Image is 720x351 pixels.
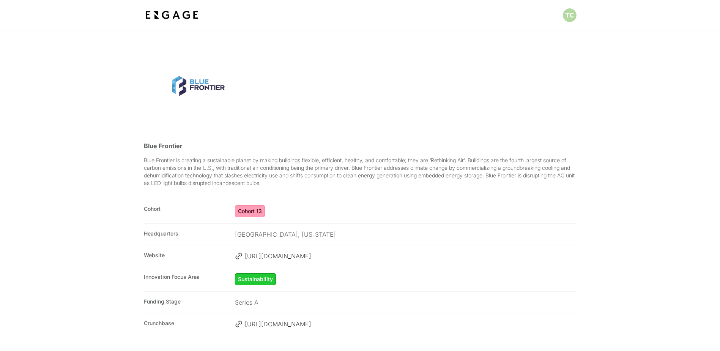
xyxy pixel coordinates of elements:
span: Website [144,251,229,259]
p: Blue Frontier is creating a sustainable planet by making buildings flexible, efficient, healthy, ... [144,157,577,187]
span: [URL][DOMAIN_NAME] [245,319,576,329]
span: Crunchbase [144,319,229,327]
a: [URL][DOMAIN_NAME] [235,251,576,261]
span: Headquarters [144,230,229,237]
a: [URL][DOMAIN_NAME] [235,319,576,329]
p: Series A [235,298,576,307]
img: bdf1fb74-1727-4ba0-a5bd-bc74ae9fc70b.jpeg [144,8,200,22]
span: Funding Stage [144,298,229,305]
button: Open profile menu [563,8,577,22]
span: Innovation Focus Area [144,273,229,281]
p: Blue Frontier [144,141,577,150]
span: [URL][DOMAIN_NAME] [245,251,576,261]
p: [GEOGRAPHIC_DATA], [US_STATE] [235,230,576,239]
span: Cohort [144,205,229,213]
span: Cohort 13 [238,208,262,214]
span: Sustainability [238,276,273,282]
img: Profile picture of Taylor Chance [563,8,577,22]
